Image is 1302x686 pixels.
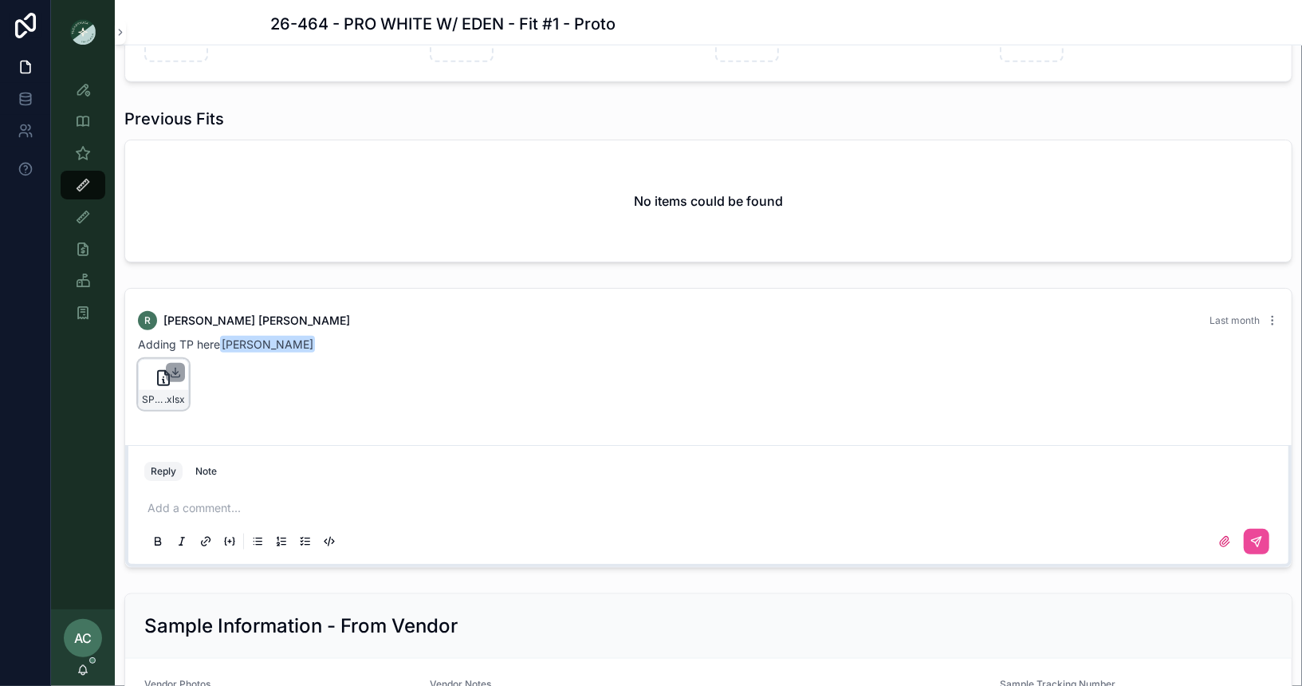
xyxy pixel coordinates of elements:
button: Note [189,462,223,481]
img: App logo [70,19,96,45]
span: Last month [1210,314,1260,326]
span: .xlsx [164,393,185,406]
span: R [144,314,151,327]
span: SP26#26-464-Seamed-comp-dress-VW-8.27.25 [142,393,164,406]
span: [PERSON_NAME] [PERSON_NAME] [163,313,350,329]
div: Note [195,465,217,478]
span: [PERSON_NAME] [220,336,315,353]
button: Reply [144,462,183,481]
span: AC [74,629,92,648]
h1: 26-464 - PRO WHITE W/ EDEN - Fit #1 - Proto [270,13,616,35]
h1: Previous Fits [124,108,224,130]
h2: Sample Information - From Vendor [144,613,458,639]
span: Adding TP here [138,337,317,351]
h2: No items could be found [634,191,783,211]
div: scrollable content [51,64,115,348]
